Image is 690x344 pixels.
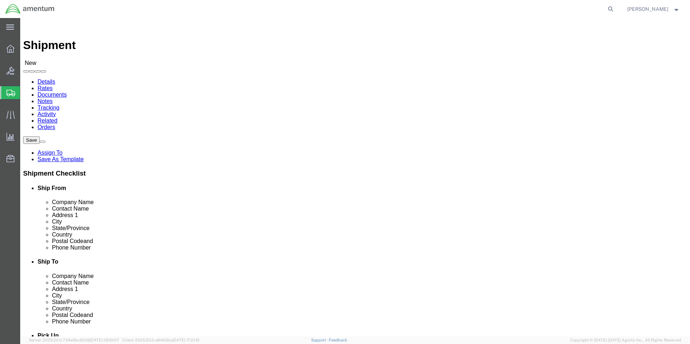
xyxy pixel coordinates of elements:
[172,338,200,342] span: [DATE] 17:21:12
[29,338,119,342] span: Server: 2025.20.0-734e5bc92d9
[90,338,119,342] span: [DATE] 09:51:07
[122,338,200,342] span: Client: 2025.20.0-e640dba
[627,5,668,13] span: Judy Smith
[627,5,680,13] button: [PERSON_NAME]
[570,337,681,343] span: Copyright © [DATE]-[DATE] Agistix Inc., All Rights Reserved
[20,18,690,336] iframe: FS Legacy Container
[329,338,347,342] a: Feedback
[311,338,329,342] a: Support
[5,4,55,14] img: logo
